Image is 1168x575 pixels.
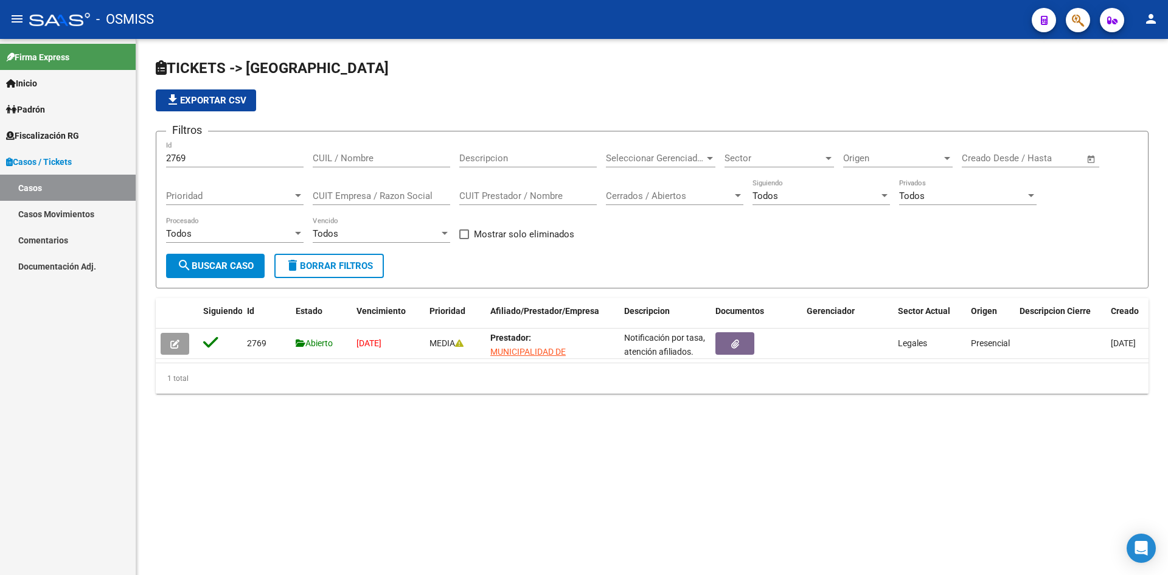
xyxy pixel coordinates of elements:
[313,228,338,239] span: Todos
[962,153,1011,164] input: Fecha inicio
[96,6,154,33] span: - OSMISS
[425,298,485,338] datatable-header-cell: Prioridad
[296,338,333,348] span: Abierto
[165,92,180,107] mat-icon: file_download
[6,155,72,169] span: Casos / Tickets
[6,103,45,116] span: Padrón
[711,298,802,338] datatable-header-cell: Documentos
[474,227,574,242] span: Mostrar solo eliminados
[296,306,322,316] span: Estado
[490,333,531,343] strong: Prestador:
[242,298,291,338] datatable-header-cell: Id
[606,190,732,201] span: Cerrados / Abiertos
[490,347,572,385] span: MUNICIPALIDAD DE [GEOGRAPHIC_DATA][PERSON_NAME]
[274,254,384,278] button: Borrar Filtros
[285,258,300,273] mat-icon: delete
[753,190,778,201] span: Todos
[203,306,243,316] span: Siguiendo
[166,190,293,201] span: Prioridad
[6,129,79,142] span: Fiscalización RG
[6,51,69,64] span: Firma Express
[166,122,208,139] h3: Filtros
[1020,306,1091,316] span: Descripcion Cierre
[715,306,764,316] span: Documentos
[624,333,705,357] span: Notificación por tasa, atención afiliados.
[166,254,265,278] button: Buscar Caso
[898,338,927,348] span: Legales
[156,60,389,77] span: TICKETS -> [GEOGRAPHIC_DATA]
[898,306,950,316] span: Sector Actual
[165,95,246,106] span: Exportar CSV
[356,306,406,316] span: Vencimiento
[352,298,425,338] datatable-header-cell: Vencimiento
[198,298,242,338] datatable-header-cell: Siguiendo
[606,153,704,164] span: Seleccionar Gerenciador
[966,298,1015,338] datatable-header-cell: Origen
[971,306,997,316] span: Origen
[1085,152,1099,166] button: Open calendar
[1022,153,1081,164] input: Fecha fin
[285,260,373,271] span: Borrar Filtros
[1127,534,1156,563] div: Open Intercom Messenger
[899,190,925,201] span: Todos
[429,338,464,348] span: MEDIA
[893,298,966,338] datatable-header-cell: Sector Actual
[291,298,352,338] datatable-header-cell: Estado
[177,260,254,271] span: Buscar Caso
[356,338,381,348] span: [DATE]
[619,298,711,338] datatable-header-cell: Descripcion
[807,306,855,316] span: Gerenciador
[624,306,670,316] span: Descripcion
[247,306,254,316] span: Id
[429,306,465,316] span: Prioridad
[10,12,24,26] mat-icon: menu
[725,153,823,164] span: Sector
[1144,12,1158,26] mat-icon: person
[971,338,1010,348] span: Presencial
[6,77,37,90] span: Inicio
[1111,306,1139,316] span: Creado
[166,228,192,239] span: Todos
[485,298,619,338] datatable-header-cell: Afiliado/Prestador/Empresa
[490,306,599,316] span: Afiliado/Prestador/Empresa
[843,153,942,164] span: Origen
[802,298,893,338] datatable-header-cell: Gerenciador
[1015,298,1106,338] datatable-header-cell: Descripcion Cierre
[156,89,256,111] button: Exportar CSV
[247,338,266,348] span: 2769
[1111,338,1136,348] span: [DATE]
[156,363,1149,394] div: 1 total
[177,258,192,273] mat-icon: search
